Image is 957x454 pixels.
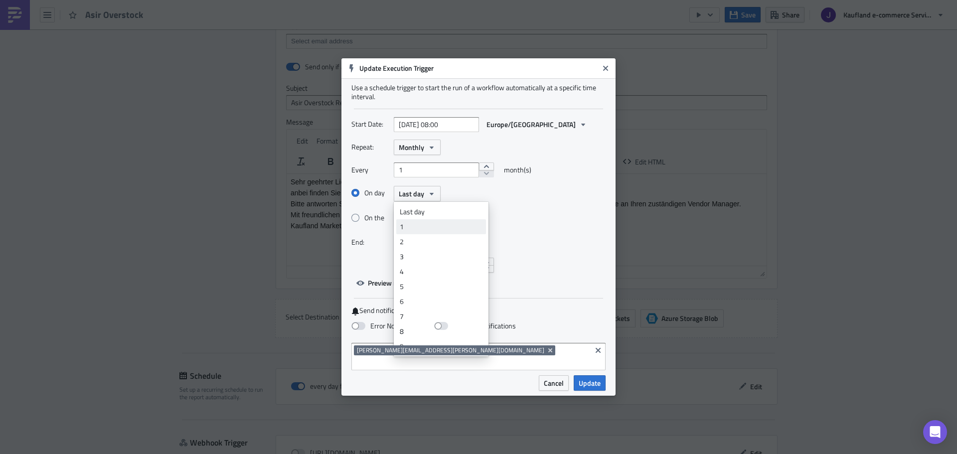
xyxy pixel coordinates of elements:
[923,420,947,444] div: Open Intercom Messenger
[4,37,476,45] p: Mit freundlichen Grüßen
[4,4,476,56] body: Rich Text Area. Press ALT-0 for help.
[400,222,482,232] div: 1
[351,117,389,132] label: Start Date:
[400,341,482,351] div: 9
[579,378,601,388] span: Update
[4,4,476,12] p: Sehr geehrter Lieferant,
[400,252,482,262] div: 3
[544,378,564,388] span: Cancel
[400,267,482,277] div: 4
[394,186,441,201] button: Last day
[486,119,576,130] span: Europe/[GEOGRAPHIC_DATA]
[399,188,424,199] span: Last day
[351,321,424,330] label: Error Notifications
[539,375,569,391] button: Cancel
[351,275,460,291] button: Preview next scheduled runs
[399,142,424,152] span: Monthly
[351,235,389,250] label: End:
[546,345,555,355] button: Remove Tag
[351,306,606,315] label: Send notification after scheduled run
[592,344,604,356] button: Clear selected items
[479,162,494,170] button: increment
[400,207,482,217] div: Last day
[394,117,479,132] input: YYYY-MM-DD HH:mm
[574,375,606,391] button: Update
[400,326,482,336] div: 8
[357,346,544,354] span: [PERSON_NAME][EMAIL_ADDRESS][PERSON_NAME][DOMAIN_NAME]
[481,117,592,132] button: Europe/[GEOGRAPHIC_DATA]
[394,140,441,155] button: Monthly
[479,170,494,178] button: decrement
[359,64,599,73] h6: Update Execution Trigger
[4,48,476,56] p: Kaufland Marketplace GmbH / Direct Sales
[351,162,389,177] label: Every
[434,321,516,330] label: Success Notifications
[4,26,476,34] p: Bitte antworten Sie nicht auf diese E-Mail. Sollten Sie Fragen zu dem Bericht haben, wenden Sie s...
[400,237,482,247] div: 2
[504,162,531,177] span: month(s)
[598,61,613,76] button: Close
[351,188,394,197] label: On day
[368,278,455,288] span: Preview next scheduled runs
[351,213,394,222] label: On the
[400,311,482,321] div: 7
[351,83,606,101] div: Use a schedule trigger to start the run of a workflow automatically at a specific time interval.
[400,282,482,292] div: 5
[4,15,476,23] p: anbei finden Sie das Overstock Reporting.
[400,297,482,306] div: 6
[351,140,389,154] label: Repeat:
